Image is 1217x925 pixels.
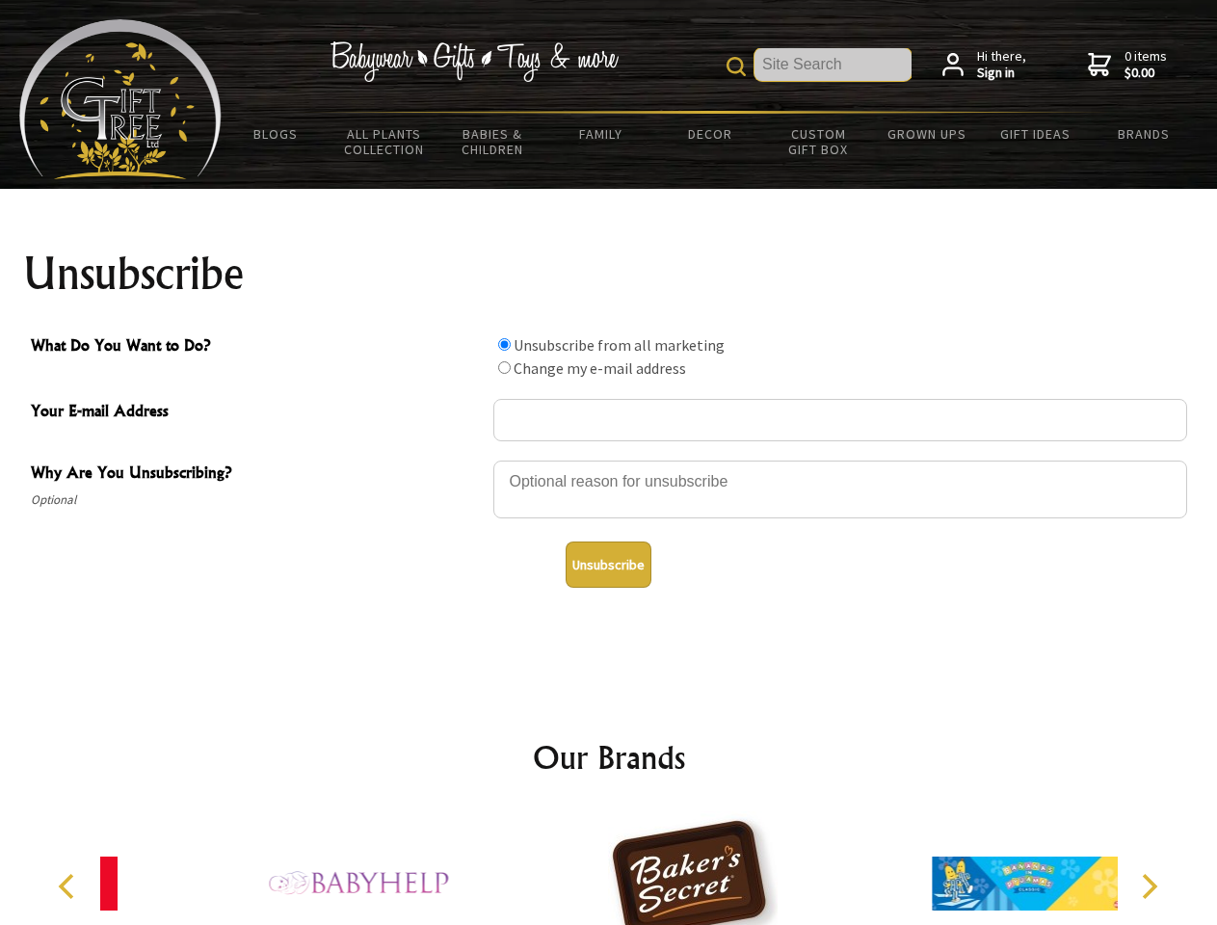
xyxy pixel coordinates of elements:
[39,734,1179,780] h2: Our Brands
[1127,865,1170,908] button: Next
[872,114,981,154] a: Grown Ups
[48,865,91,908] button: Previous
[330,41,619,82] img: Babywear - Gifts - Toys & more
[1088,48,1167,82] a: 0 items$0.00
[222,114,331,154] a: BLOGS
[977,65,1026,82] strong: Sign in
[31,489,484,512] span: Optional
[31,399,484,427] span: Your E-mail Address
[1124,47,1167,82] span: 0 items
[655,114,764,154] a: Decor
[566,542,651,588] button: Unsubscribe
[514,335,725,355] label: Unsubscribe from all marketing
[31,461,484,489] span: Why Are You Unsubscribing?
[498,338,511,351] input: What Do You Want to Do?
[331,114,439,170] a: All Plants Collection
[727,57,746,76] img: product search
[23,251,1195,297] h1: Unsubscribe
[1124,65,1167,82] strong: $0.00
[754,48,912,81] input: Site Search
[977,48,1026,82] span: Hi there,
[498,361,511,374] input: What Do You Want to Do?
[514,358,686,378] label: Change my e-mail address
[493,399,1187,441] input: Your E-mail Address
[19,19,222,179] img: Babyware - Gifts - Toys and more...
[547,114,656,154] a: Family
[981,114,1090,154] a: Gift Ideas
[1090,114,1199,154] a: Brands
[493,461,1187,518] textarea: Why Are You Unsubscribing?
[764,114,873,170] a: Custom Gift Box
[31,333,484,361] span: What Do You Want to Do?
[438,114,547,170] a: Babies & Children
[942,48,1026,82] a: Hi there,Sign in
